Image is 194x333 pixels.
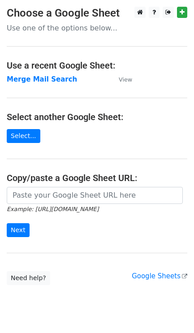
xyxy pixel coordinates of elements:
[132,272,187,280] a: Google Sheets
[7,7,187,20] h3: Choose a Google Sheet
[7,206,99,212] small: Example: [URL][DOMAIN_NAME]
[7,60,187,71] h4: Use a recent Google Sheet:
[7,23,187,33] p: Use one of the options below...
[7,271,50,285] a: Need help?
[7,223,30,237] input: Next
[7,187,183,204] input: Paste your Google Sheet URL here
[7,129,40,143] a: Select...
[110,75,132,83] a: View
[7,112,187,122] h4: Select another Google Sheet:
[7,173,187,183] h4: Copy/paste a Google Sheet URL:
[7,75,77,83] a: Merge Mail Search
[119,76,132,83] small: View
